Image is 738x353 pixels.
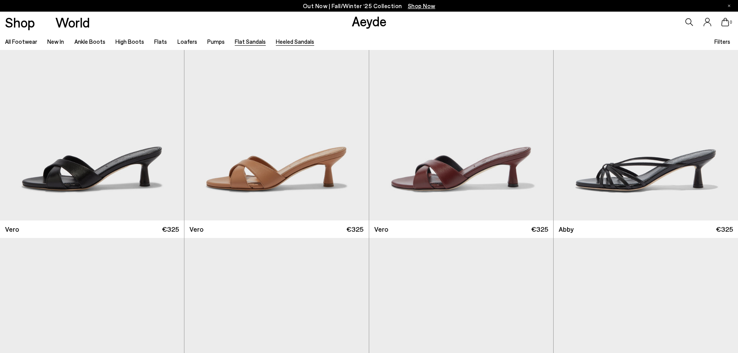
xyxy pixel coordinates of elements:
[162,224,179,234] span: €325
[554,220,738,238] a: Abby €325
[207,38,225,45] a: Pumps
[177,38,197,45] a: Loafers
[374,224,388,234] span: Vero
[408,2,435,9] span: Navigate to /collections/new-in
[721,18,729,26] a: 0
[115,38,144,45] a: High Boots
[5,38,37,45] a: All Footwear
[235,38,266,45] a: Flat Sandals
[531,224,548,234] span: €325
[276,38,314,45] a: Heeled Sandals
[5,15,35,29] a: Shop
[346,224,363,234] span: €325
[559,224,574,234] span: Abby
[154,38,167,45] a: Flats
[716,224,733,234] span: €325
[5,224,19,234] span: Vero
[184,220,368,238] a: Vero €325
[55,15,90,29] a: World
[714,38,730,45] span: Filters
[369,220,553,238] a: Vero €325
[303,1,435,11] p: Out Now | Fall/Winter ‘25 Collection
[352,13,387,29] a: Aeyde
[74,38,105,45] a: Ankle Boots
[189,224,203,234] span: Vero
[729,20,733,24] span: 0
[47,38,64,45] a: New In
